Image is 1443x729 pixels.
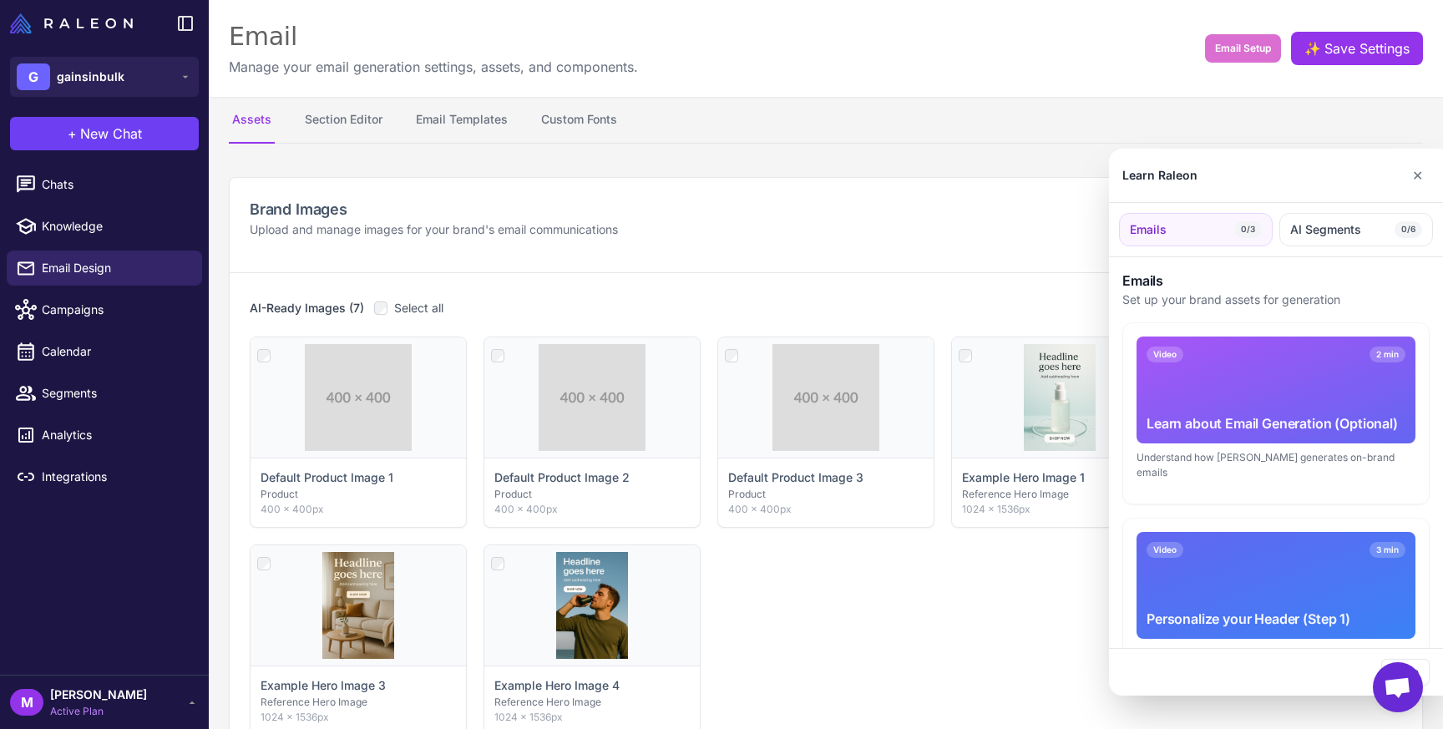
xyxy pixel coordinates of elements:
[1370,347,1405,362] span: 2 min
[1370,542,1405,558] span: 3 min
[1147,347,1183,362] span: Video
[1147,609,1405,629] div: Personalize your Header (Step 1)
[1279,213,1433,246] button: AI Segments0/6
[1234,221,1262,238] span: 0/3
[1395,221,1422,238] span: 0/6
[1122,291,1430,309] p: Set up your brand assets for generation
[1147,542,1183,558] span: Video
[1130,220,1167,239] span: Emails
[1119,213,1273,246] button: Emails0/3
[1122,166,1197,185] div: Learn Raleon
[1290,220,1361,239] span: AI Segments
[1137,645,1415,661] div: Logo placement, background, and typography
[1122,271,1430,291] h3: Emails
[1381,659,1430,686] button: Close
[1137,450,1415,480] div: Understand how [PERSON_NAME] generates on-brand emails
[1373,662,1423,712] a: Open chat
[1147,413,1405,433] div: Learn about Email Generation (Optional)
[1405,159,1430,192] button: Close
